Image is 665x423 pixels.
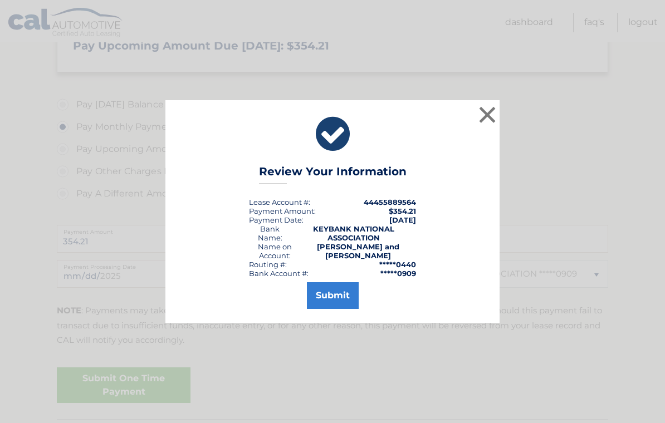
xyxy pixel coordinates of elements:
div: Bank Name: [249,224,291,242]
div: Name on Account: [249,242,301,260]
h3: Review Your Information [259,165,407,184]
strong: 44455889564 [364,198,416,206]
button: × [476,104,498,126]
div: Routing #: [249,260,287,269]
span: [DATE] [389,215,416,224]
strong: KEYBANK NATIONAL ASSOCIATION [313,224,394,242]
strong: [PERSON_NAME] and [PERSON_NAME] [317,242,399,260]
div: : [249,215,304,224]
button: Submit [307,282,359,309]
div: Lease Account #: [249,198,310,206]
div: Bank Account #: [249,269,309,278]
div: Payment Amount: [249,206,316,215]
span: $354.21 [389,206,416,215]
span: Payment Date [249,215,302,224]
